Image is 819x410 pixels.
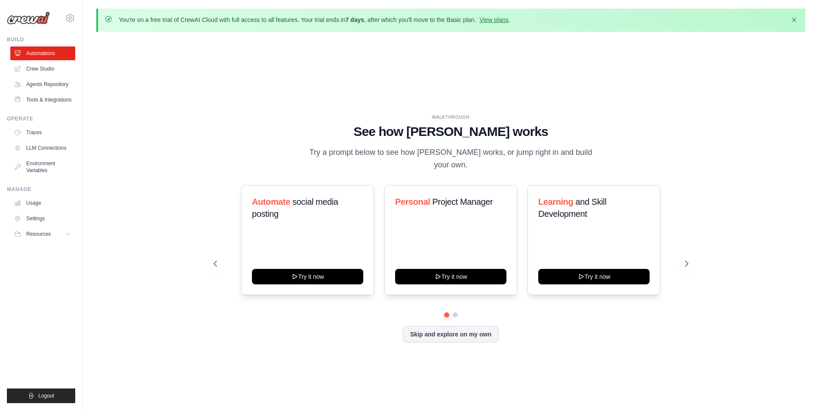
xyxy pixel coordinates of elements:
[538,269,650,284] button: Try it now
[10,93,75,107] a: Tools & Integrations
[7,36,75,43] div: Build
[10,212,75,225] a: Settings
[10,62,75,76] a: Crew Studio
[10,196,75,210] a: Usage
[252,269,363,284] button: Try it now
[395,197,430,207] span: Personal
[252,197,290,207] span: Automate
[7,115,75,122] div: Operate
[10,46,75,60] a: Automations
[395,269,506,284] button: Try it now
[214,114,688,120] div: WALKTHROUGH
[10,77,75,91] a: Agents Repository
[10,157,75,177] a: Environment Variables
[7,388,75,403] button: Logout
[119,15,510,24] p: You're on a free trial of CrewAI Cloud with full access to all features. Your trial ends in , aft...
[252,197,338,219] span: social media posting
[10,126,75,139] a: Traces
[26,231,51,237] span: Resources
[38,392,54,399] span: Logout
[538,197,573,207] span: Learning
[307,146,595,172] p: Try a prompt below to see how [PERSON_NAME] works, or jump right in and build your own.
[214,124,688,139] h1: See how [PERSON_NAME] works
[10,227,75,241] button: Resources
[479,16,508,23] a: View plans
[345,16,364,23] strong: 7 days
[403,326,499,342] button: Skip and explore on my own
[7,12,50,25] img: Logo
[7,186,75,193] div: Manage
[432,197,493,207] span: Project Manager
[10,141,75,155] a: LLM Connections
